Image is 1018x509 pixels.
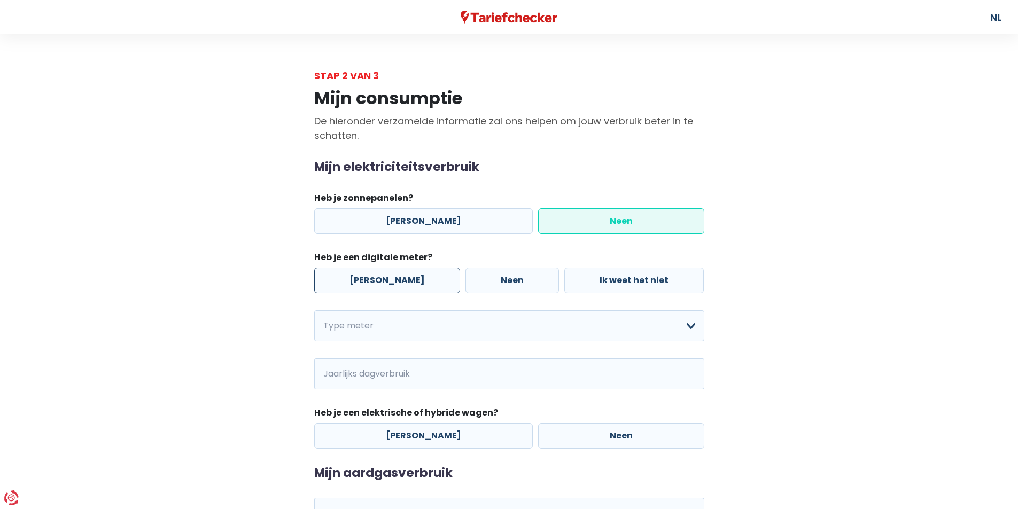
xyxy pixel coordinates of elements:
label: Neen [465,268,559,293]
legend: Heb je zonnepanelen? [314,192,704,208]
h2: Mijn elektriciteitsverbruik [314,160,704,175]
legend: Heb je een digitale meter? [314,251,704,268]
label: [PERSON_NAME] [314,423,533,449]
label: Ik weet het niet [564,268,704,293]
label: [PERSON_NAME] [314,208,533,234]
div: Stap 2 van 3 [314,68,704,83]
img: Tariefchecker logo [461,11,558,24]
h2: Mijn aardgasverbruik [314,466,704,481]
label: Neen [538,423,704,449]
label: [PERSON_NAME] [314,268,460,293]
label: Neen [538,208,704,234]
legend: Heb je een elektrische of hybride wagen? [314,406,704,423]
h1: Mijn consumptie [314,88,704,108]
p: De hieronder verzamelde informatie zal ons helpen om jouw verbruik beter in te schatten. [314,114,704,143]
span: kWh [314,358,344,389]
